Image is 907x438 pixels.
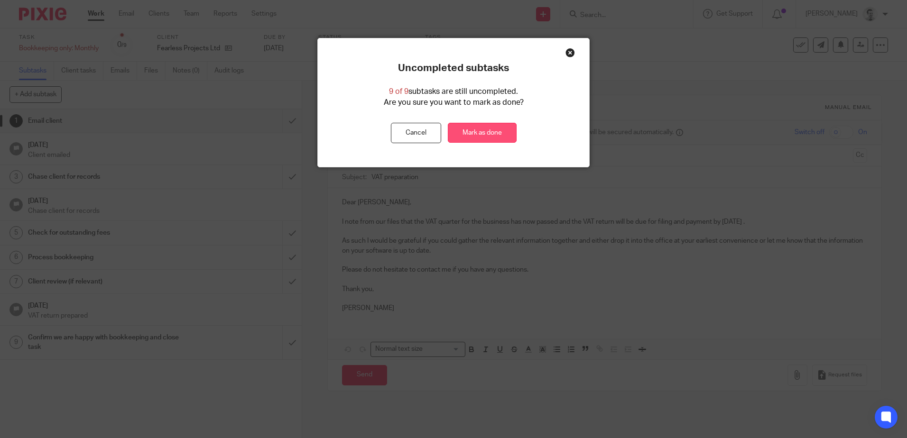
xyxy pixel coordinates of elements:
[565,48,575,57] div: Close this dialog window
[391,123,441,143] button: Cancel
[398,62,509,74] p: Uncompleted subtasks
[389,86,518,97] p: subtasks are still uncompleted.
[448,123,517,143] a: Mark as done
[384,97,524,108] p: Are you sure you want to mark as done?
[389,88,408,95] span: 9 of 9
